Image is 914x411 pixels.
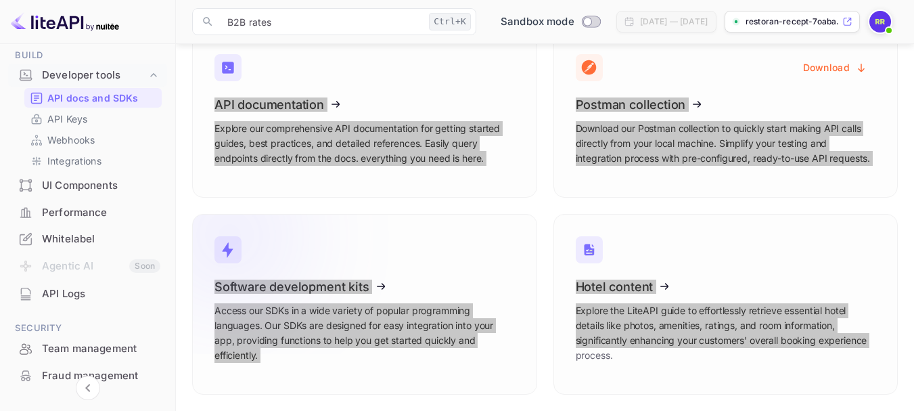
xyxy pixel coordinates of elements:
div: API Logs [8,281,167,307]
a: API docs and SDKs [30,91,156,105]
p: Integrations [47,154,101,168]
span: Security [8,321,167,336]
a: Team management [8,336,167,361]
p: Explore our comprehensive API documentation for getting started guides, best practices, and detai... [214,121,515,166]
div: Switch to Production mode [495,14,605,30]
img: Restoran Recept [869,11,891,33]
p: API docs and SDKs [47,91,139,105]
p: Download our Postman collection to quickly start making API calls directly from your local machin... [576,121,876,166]
div: [DATE] — [DATE] [640,16,708,28]
div: API Logs [42,286,160,302]
div: Developer tools [8,64,167,87]
button: Download [795,54,875,81]
p: API Keys [47,112,87,126]
a: API Logs [8,281,167,306]
div: Whitelabel [8,226,167,253]
input: Search (e.g. bookings, documentation) [219,8,424,35]
a: Fraud management [8,363,167,388]
div: API docs and SDKs [24,88,162,108]
div: Webhooks [24,130,162,150]
h3: Postman collection [576,98,876,112]
a: Integrations [30,154,156,168]
img: LiteAPI logo [11,11,119,33]
a: Software development kitsAccess our SDKs in a wide variety of popular programming languages. Our ... [192,214,537,395]
span: Sandbox mode [501,14,574,30]
p: Webhooks [47,133,95,147]
div: Integrations [24,151,162,171]
span: Build [8,48,167,63]
button: Collapse navigation [76,376,100,400]
div: Performance [42,205,160,221]
p: Explore the LiteAPI guide to effortlessly retrieve essential hotel details like photos, amenities... [576,303,876,363]
div: API Keys [24,109,162,129]
div: UI Components [8,173,167,199]
div: Team management [8,336,167,362]
a: API Keys [30,112,156,126]
a: Hotel contentExplore the LiteAPI guide to effortlessly retrieve essential hotel details like phot... [553,214,898,395]
div: Developer tools [42,68,147,83]
a: Webhooks [30,133,156,147]
div: UI Components [42,178,160,194]
a: UI Components [8,173,167,198]
a: Performance [8,200,167,225]
div: Team management [42,341,160,357]
div: Whitelabel [42,232,160,247]
a: Whitelabel [8,226,167,251]
p: restoran-recept-7oaba.... [746,16,840,28]
a: API documentationExplore our comprehensive API documentation for getting started guides, best pra... [192,32,537,198]
div: Performance [8,200,167,226]
div: Fraud management [42,368,160,384]
div: Ctrl+K [429,13,471,30]
h3: Hotel content [576,280,876,294]
div: Fraud management [8,363,167,389]
h3: API documentation [214,98,515,112]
